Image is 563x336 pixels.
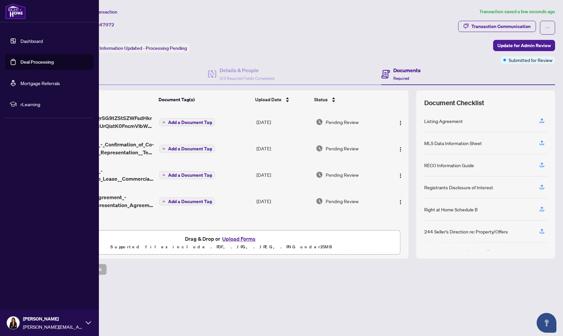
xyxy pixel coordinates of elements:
[20,101,89,108] span: rLearning
[82,44,190,52] div: Status:
[43,230,400,255] span: Drag & Drop orUpload FormsSupported files include .PDF, .JPG, .JPEG, .PNG under25MB
[20,38,43,44] a: Dashboard
[168,146,212,151] span: Add a Document Tag
[162,147,165,150] span: plus
[23,315,82,322] span: [PERSON_NAME]
[326,171,359,178] span: Pending Review
[5,3,26,19] img: logo
[493,40,555,51] button: Update for Admin Review
[168,120,212,125] span: Add a Document Tag
[316,198,323,205] img: Document Status
[63,167,154,183] span: _Ontario__510_-_Agreement_to_Lease__Commercial__Long_Form.pdf
[424,206,478,213] div: Right at Home Schedule B
[23,323,82,330] span: [PERSON_NAME][EMAIL_ADDRESS][DOMAIN_NAME]
[254,135,313,162] td: [DATE]
[220,66,274,74] h4: Details & People
[424,228,508,235] div: 244 Seller’s Direction re: Property/Offers
[471,21,531,32] div: Transaction Communication
[545,25,550,30] span: ellipsis
[395,196,406,206] button: Logo
[20,59,54,65] a: Deal Processing
[162,200,165,203] span: plus
[162,121,165,124] span: plus
[393,66,421,74] h4: Documents
[398,120,403,126] img: Logo
[326,145,359,152] span: Pending Review
[220,76,274,81] span: 3/3 Required Fields Completed
[424,98,484,107] span: Document Checklist
[159,197,215,206] button: Add a Document Tag
[395,117,406,127] button: Logo
[311,90,385,109] th: Status
[398,199,403,205] img: Logo
[424,117,463,125] div: Listing Agreement
[159,198,215,205] button: Add a Document Tag
[316,171,323,178] img: Document Status
[314,96,328,103] span: Status
[7,317,19,329] img: Profile Icon
[252,90,311,109] th: Upload Date
[398,147,403,152] img: Logo
[395,169,406,180] button: Logo
[424,184,493,191] div: Registrants Disclosure of Interest
[60,90,156,109] th: (4) File Name
[156,90,252,109] th: Document Tag(s)
[220,234,257,243] button: Upload Forms
[316,145,323,152] img: Document Status
[424,162,474,169] div: RECO Information Guide
[82,9,117,15] span: View Transaction
[100,45,187,51] span: Information Updated - Processing Pending
[162,173,165,177] span: plus
[159,118,215,127] button: Add a Document Tag
[20,80,60,86] a: Mortgage Referrals
[424,139,482,147] div: MLS Data Information Sheet
[100,22,114,28] span: 47972
[509,56,552,64] span: Submitted for Review
[63,193,154,209] span: 210_Listing_Agreement_-_Landlord_Representation_Agreement_-_Authority_to_Offer_for_Lease_-_PropTx...
[537,313,556,333] button: Open asap
[497,40,551,51] span: Update for Admin Review
[398,173,403,178] img: Logo
[168,173,212,177] span: Add a Document Tag
[185,234,257,243] span: Drag & Drop or
[326,118,359,126] span: Pending Review
[395,143,406,154] button: Logo
[63,114,154,130] span: UmlnaHQrQXQrSG9tZStSZWFsdHkrU2NoZWR1bGUrQistK0FncmVlbWVudCtvZitQdXJjaGFzZSthbmQrU2FsZQ__1_ 1.pdf
[254,188,313,214] td: [DATE]
[479,8,555,15] article: Transaction saved a few seconds ago
[159,118,215,126] button: Add a Document Tag
[326,198,359,205] span: Pending Review
[168,199,212,204] span: Add a Document Tag
[63,140,154,156] span: _Ontario__324_-_Confirmation_of_Co-operation_and_Representation__TenantLandlord.pdf
[159,145,215,153] button: Add a Document Tag
[254,162,313,188] td: [DATE]
[159,171,215,179] button: Add a Document Tag
[255,96,281,103] span: Upload Date
[458,21,536,32] button: Transaction Communication
[316,118,323,126] img: Document Status
[254,109,313,135] td: [DATE]
[159,144,215,153] button: Add a Document Tag
[46,243,396,251] p: Supported files include .PDF, .JPG, .JPEG, .PNG under 25 MB
[393,76,409,81] span: Required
